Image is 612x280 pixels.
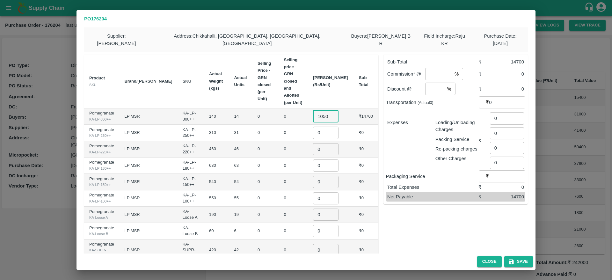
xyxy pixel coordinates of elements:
td: 31 [229,125,252,141]
td: KA-LP-300++ [178,108,204,125]
td: 0 [252,207,279,223]
p: Transportation [386,99,479,106]
td: 0 [279,223,308,239]
input: 0 [313,192,339,204]
td: ₹0 [354,207,378,223]
td: KA-LP-220++ [178,141,204,158]
td: 0 [279,108,308,125]
b: Product [89,76,105,80]
b: PO 176204 [84,16,107,21]
td: ₹0 [354,174,378,190]
div: ₹ [478,137,490,144]
td: LP MSR [119,141,177,158]
td: 19 [229,207,252,223]
td: Pomegranate [84,141,119,158]
td: 0 [279,207,308,223]
td: ₹0 [354,223,378,239]
td: LP MSR [119,158,177,174]
b: [PERSON_NAME] (Rs/Unit) [313,75,348,87]
div: KA-SUPR-180++ [89,247,114,259]
td: 55 [229,190,252,207]
p: % [455,70,459,77]
div: Address : Chikkahalli, [GEOGRAPHIC_DATA], [GEOGRAPHIC_DATA], [GEOGRAPHIC_DATA] [149,27,346,52]
div: ₹ [478,193,490,200]
p: Packing Service [435,136,478,143]
p: Sub-Total [387,58,478,65]
p: Net Payable [387,193,478,200]
td: 540 [204,174,229,190]
td: 0 [252,190,279,207]
td: 0 [252,141,279,158]
td: 0 [252,239,279,262]
td: 0 [279,141,308,158]
td: LP MSR [119,108,177,125]
p: Commission* @ [387,70,425,77]
td: 0 [279,125,308,141]
td: Pomegranate [84,239,119,262]
td: Pomegranate [84,174,119,190]
div: ₹ [478,58,490,65]
div: Supplier : [PERSON_NAME] [84,27,149,52]
div: KA-Loose A [89,215,114,220]
div: SKU [89,82,114,88]
td: LP MSR [119,223,177,239]
input: 0 [313,225,339,237]
td: 0 [252,125,279,141]
td: 42 [229,239,252,262]
p: ₹ [486,99,489,106]
td: Pomegranate [84,207,119,223]
td: ₹0 [354,125,378,141]
td: Pomegranate [84,108,119,125]
td: 0 [252,174,279,190]
td: 630 [204,158,229,174]
td: Pomegranate [84,223,119,239]
td: LP MSR [119,125,177,141]
td: LP MSR [119,207,177,223]
b: Brand/[PERSON_NAME] [124,79,172,84]
td: 140 [204,108,229,125]
td: ₹0 [354,158,378,174]
td: KA-LP-180++ [178,158,204,174]
td: KA-Loose B [178,223,204,239]
td: 63 [229,158,252,174]
button: Save [504,256,533,267]
div: KA-LP-250++ [89,133,114,138]
td: LP MSR [119,239,177,262]
td: 0 [252,108,279,125]
td: 420 [204,239,229,262]
td: ₹0 [354,190,378,207]
td: 14 [229,108,252,125]
input: 0 [313,244,339,256]
td: 460 [204,141,229,158]
td: 0 [252,223,279,239]
p: Other Charges [435,155,478,162]
td: Pomegranate [84,158,119,174]
td: 60 [204,223,229,239]
div: KA-LP-180++ [89,166,114,171]
td: 0 [279,239,308,262]
input: 0 [313,176,339,188]
td: 0 [279,190,308,207]
button: Close [477,256,502,267]
div: 0 [490,85,524,92]
div: 0 [490,70,524,77]
div: KA-Loose B [89,231,114,237]
p: Packaging Service [386,173,479,180]
td: 310 [204,125,229,141]
div: KA-LP-150++ [89,182,114,188]
td: ₹0 [354,239,378,262]
td: 0 [279,174,308,190]
td: Pomegranate [84,125,119,141]
div: 0 [490,184,524,191]
div: Buyers : [PERSON_NAME] B R [346,27,416,52]
div: ₹ [478,70,490,77]
td: KA-SUPR-180++ [178,239,204,262]
td: 550 [204,190,229,207]
div: KA-LP-220++ [89,149,114,155]
div: Field Incharge : Raju KR [416,27,473,52]
td: 46 [229,141,252,158]
div: Purchase Date : [DATE] [473,27,528,52]
div: KA-LP-100++ [89,198,114,204]
td: LP MSR [119,174,177,190]
b: Selling Price - GRN closed (per Unit) [258,61,271,101]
